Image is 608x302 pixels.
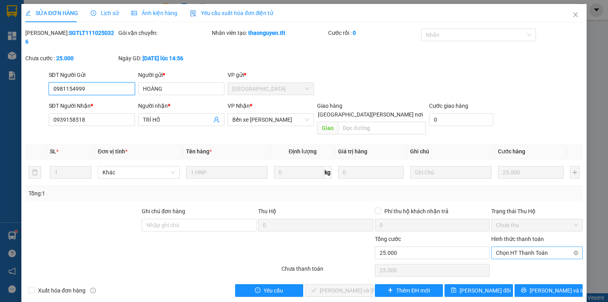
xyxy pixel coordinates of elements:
[25,29,117,46] div: [PERSON_NAME]:
[396,286,430,295] span: Thêm ĐH mới
[232,114,309,126] span: Bến xe Tiền Giang
[28,189,235,198] div: Tổng: 1
[572,11,579,18] span: close
[138,71,224,79] div: Người gửi
[315,110,426,119] span: [GEOGRAPHIC_DATA][PERSON_NAME] nơi
[49,101,135,110] div: SĐT Người Nhận
[228,103,250,109] span: VP Nhận
[25,54,117,63] div: Chưa cước :
[131,10,137,16] span: picture
[232,83,309,95] span: Sài Gòn
[564,4,587,26] button: Close
[375,236,401,242] span: Tổng cước
[138,101,224,110] div: Người nhận
[445,284,513,297] button: save[PERSON_NAME] đổi
[317,103,342,109] span: Giao hàng
[35,286,89,295] span: Xuất hóa đơn hàng
[25,10,78,16] span: SỬA ĐƠN HÀNG
[28,166,41,179] button: delete
[388,287,393,294] span: plus
[190,10,274,16] span: Yêu cầu xuất hóa đơn điện tử
[142,55,183,61] b: [DATE] lúc 14:56
[103,166,175,178] span: Khác
[25,10,31,16] span: edit
[118,54,210,63] div: Ngày GD:
[491,236,544,242] label: Hình thức thanh toán
[56,55,74,61] b: 25.000
[460,286,511,295] span: [PERSON_NAME] đổi
[496,247,578,259] span: Chọn HT Thanh Toán
[91,10,96,16] span: clock-circle
[353,30,356,36] b: 0
[530,286,585,295] span: [PERSON_NAME] và In
[142,208,185,214] label: Ghi chú đơn hàng
[212,29,327,37] div: Nhân viên tạo:
[255,287,260,294] span: exclamation-circle
[248,30,285,36] b: thaonguyen.tlt
[491,207,583,216] div: Trạng thái Thu Hộ
[264,286,283,295] span: Yêu cầu
[213,117,220,123] span: user-add
[338,122,426,134] input: Dọc đường
[498,148,525,155] span: Cước hàng
[142,219,256,231] input: Ghi chú đơn hàng
[131,10,177,16] span: Ảnh kiện hàng
[338,166,404,179] input: 0
[451,287,456,294] span: save
[190,10,196,17] img: icon
[574,250,578,255] span: close-circle
[98,148,127,155] span: Đơn vị tính
[570,166,579,179] button: plus
[228,71,314,79] div: VP gửi
[118,29,210,37] div: Gói vận chuyển:
[324,166,332,179] span: kg
[515,284,583,297] button: printer[PERSON_NAME] và In
[25,30,114,45] b: SGTLT1110250326
[410,166,492,179] input: Ghi Chú
[521,287,526,294] span: printer
[381,207,452,216] span: Phí thu hộ khách nhận trả
[186,166,268,179] input: VD: Bàn, Ghế
[4,57,194,78] div: Bến xe [PERSON_NAME]
[49,38,149,52] text: BXTG1110250138
[186,148,212,155] span: Tên hàng
[289,148,317,155] span: Định lượng
[90,288,96,293] span: info-circle
[429,113,493,126] input: Cước giao hàng
[91,10,119,16] span: Lịch sử
[375,284,443,297] button: plusThêm ĐH mới
[50,148,56,155] span: SL
[281,264,374,278] div: Chưa thanh toán
[235,284,304,297] button: exclamation-circleYêu cầu
[407,144,495,159] th: Ghi chú
[498,166,564,179] input: 0
[338,148,367,155] span: Giá trị hàng
[328,29,420,37] div: Cước rồi :
[496,219,578,231] span: Chưa thu
[258,208,276,214] span: Thu Hộ
[49,71,135,79] div: SĐT Người Gửi
[429,103,468,109] label: Cước giao hàng
[305,284,373,297] button: check[PERSON_NAME] và [PERSON_NAME] hàng
[317,122,338,134] span: Giao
